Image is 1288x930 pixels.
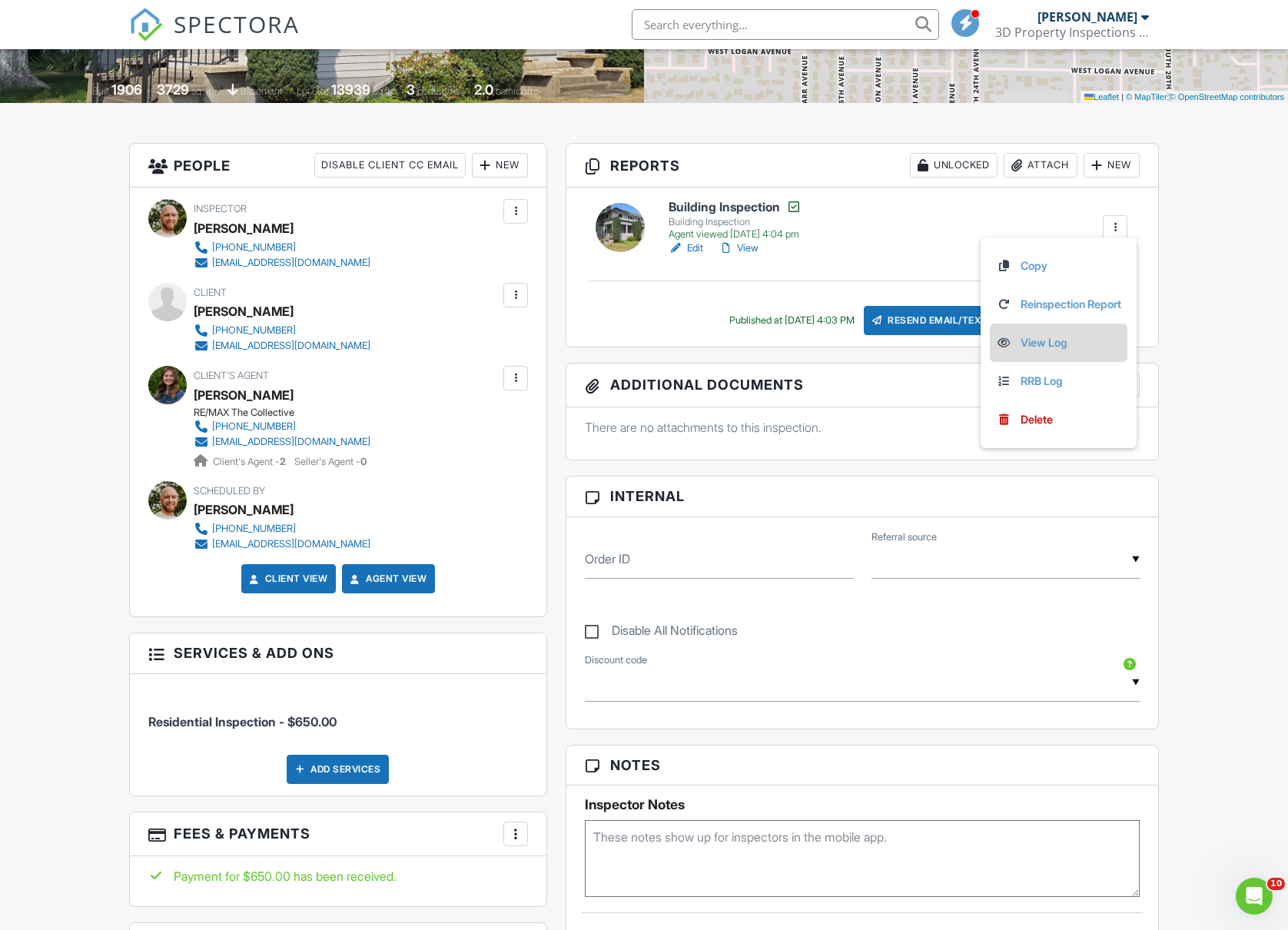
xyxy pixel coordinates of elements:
[566,746,1158,786] h3: Notes
[1170,92,1284,101] a: © OpenStreetMap contributors
[585,419,1140,436] p: There are no attachments to this inspection.
[212,538,370,550] div: [EMAIL_ADDRESS][DOMAIN_NAME]
[247,571,328,586] a: Client View
[194,384,294,407] a: [PERSON_NAME]
[111,81,142,98] div: 1906
[130,633,547,673] h3: Services & Add ons
[669,241,703,256] a: Edit
[130,144,547,188] h3: People
[280,456,286,467] strong: 2
[1126,92,1167,101] a: © MapTiler
[129,8,163,42] img: The Best Home Inspection Software - Spectora
[212,340,370,352] div: [EMAIL_ADDRESS][DOMAIN_NAME]
[417,85,460,97] span: bedrooms
[157,81,189,98] div: 3729
[1004,153,1077,178] div: Attach
[194,370,269,381] span: Client's Agent
[194,217,294,240] div: [PERSON_NAME]
[194,287,227,298] span: Client
[194,536,370,552] a: [EMAIL_ADDRESS][DOMAIN_NAME]
[1084,92,1119,101] a: Leaflet
[496,85,539,97] span: bathrooms
[996,296,1121,313] a: Reinspection Report
[194,485,265,497] span: Scheduled By
[1021,411,1053,428] div: Delete
[212,241,296,254] div: [PHONE_NUMBER]
[585,797,1140,812] h5: Inspector Notes
[241,85,282,97] span: basement
[1037,9,1137,25] div: [PERSON_NAME]
[632,9,939,40] input: Search everything...
[194,203,247,214] span: Inspector
[910,153,998,178] div: Unlocked
[373,85,392,97] span: sq.ft.
[669,228,802,241] div: Agent viewed [DATE] 4:04 pm
[148,868,529,885] div: Payment for $650.00 has been received.
[1236,878,1273,915] iframe: Intercom live chat
[194,255,370,271] a: [EMAIL_ADDRESS][DOMAIN_NAME]
[871,530,937,544] label: Referral source
[194,434,370,450] a: [EMAIL_ADDRESS][DOMAIN_NAME]
[864,306,996,335] div: Resend Email/Text
[212,257,370,269] div: [EMAIL_ADDRESS][DOMAIN_NAME]
[212,324,296,337] div: [PHONE_NUMBER]
[314,153,466,178] div: Disable Client CC Email
[669,199,802,241] a: Building Inspection Building Inspection Agent viewed [DATE] 4:04 pm
[1121,92,1124,101] span: |
[474,81,493,98] div: 2.0
[566,477,1158,516] h3: Internal
[996,373,1121,390] a: RRB Log
[360,456,367,467] strong: 0
[148,686,529,742] li: Service: Residential Inspection
[287,755,389,784] div: Add Services
[331,81,370,98] div: 13939
[995,25,1149,40] div: 3D Property Inspections LLC
[669,216,802,228] div: Building Inspection
[130,812,547,856] h3: Fees & Payments
[194,240,370,255] a: [PHONE_NUMBER]
[212,523,296,535] div: [PHONE_NUMBER]
[719,241,759,256] a: View
[472,153,528,178] div: New
[194,498,294,521] div: [PERSON_NAME]
[996,411,1121,428] a: Delete
[729,314,855,327] div: Published at [DATE] 4:03 PM
[212,436,370,448] div: [EMAIL_ADDRESS][DOMAIN_NAME]
[174,8,300,40] span: SPECTORA
[148,714,337,729] span: Residential Inspection - $650.00
[191,85,213,97] span: sq. ft.
[585,653,647,667] label: Discount code
[294,456,367,467] span: Seller's Agent -
[194,407,383,419] div: RE/MAX The Collective
[347,571,427,586] a: Agent View
[194,323,370,338] a: [PHONE_NUMBER]
[194,338,370,354] a: [EMAIL_ADDRESS][DOMAIN_NAME]
[212,420,296,433] div: [PHONE_NUMBER]
[585,550,630,567] label: Order ID
[1084,153,1140,178] div: New
[194,521,370,536] a: [PHONE_NUMBER]
[669,199,802,214] h6: Building Inspection
[92,85,109,97] span: Built
[996,334,1121,351] a: View Log
[194,300,294,323] div: [PERSON_NAME]
[129,21,300,53] a: SPECTORA
[213,456,288,467] span: Client's Agent -
[1267,878,1285,890] span: 10
[566,364,1158,407] h3: Additional Documents
[585,623,738,643] label: Disable All Notifications
[297,85,329,97] span: Lot Size
[996,257,1121,274] a: Copy
[566,144,1158,188] h3: Reports
[194,419,370,434] a: [PHONE_NUMBER]
[407,81,415,98] div: 3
